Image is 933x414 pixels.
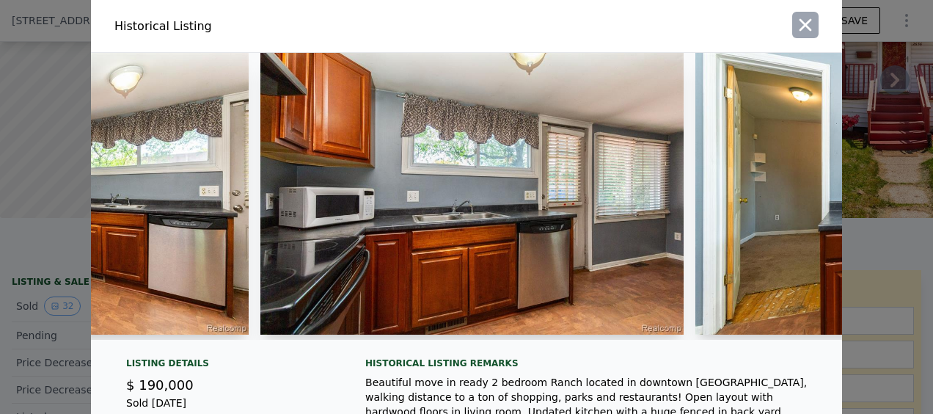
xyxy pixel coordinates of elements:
div: Historical Listing [114,18,461,35]
span: $ 190,000 [126,377,194,393]
img: Property Img [260,53,684,335]
div: Listing Details [126,357,330,375]
div: Historical Listing remarks [365,357,819,369]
